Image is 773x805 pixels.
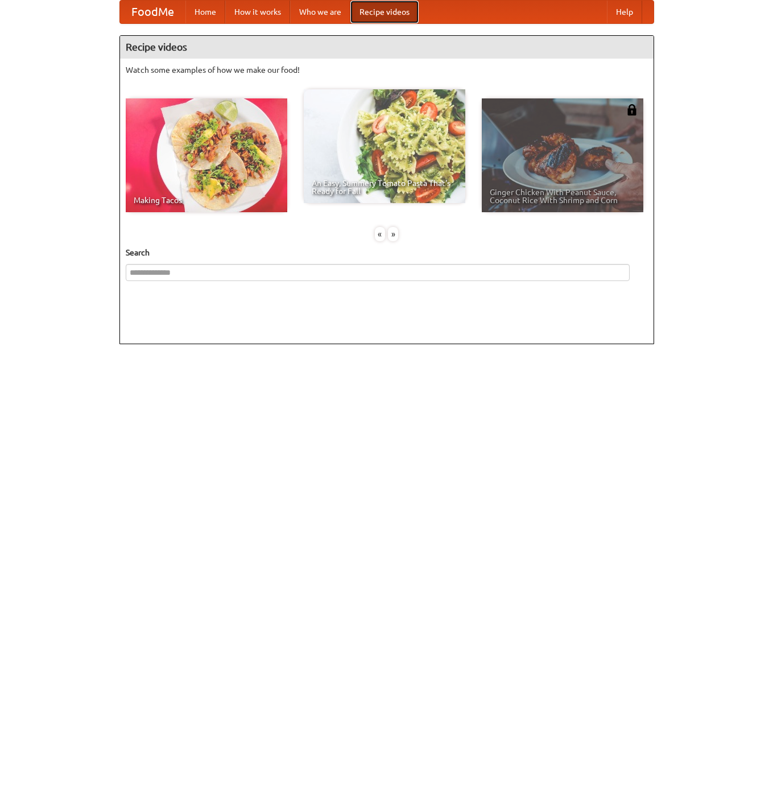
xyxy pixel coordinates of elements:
h4: Recipe videos [120,36,654,59]
a: Who we are [290,1,350,23]
span: An Easy, Summery Tomato Pasta That's Ready for Fall [312,179,457,195]
a: Home [185,1,225,23]
a: Making Tacos [126,98,287,212]
div: » [388,227,398,241]
a: How it works [225,1,290,23]
h5: Search [126,247,648,258]
img: 483408.png [626,104,638,115]
p: Watch some examples of how we make our food! [126,64,648,76]
a: An Easy, Summery Tomato Pasta That's Ready for Fall [304,89,465,203]
a: Help [607,1,642,23]
span: Making Tacos [134,196,279,204]
div: « [375,227,385,241]
a: Recipe videos [350,1,419,23]
a: FoodMe [120,1,185,23]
